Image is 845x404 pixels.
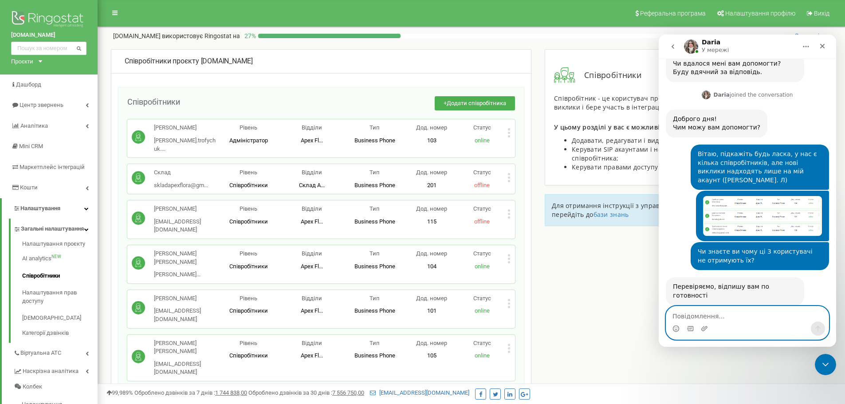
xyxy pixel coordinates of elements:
[416,250,447,257] span: Дод. номер
[22,250,98,267] a: AI analyticsNEW
[302,124,322,131] span: Відділи
[369,205,380,212] span: Тип
[473,205,491,212] span: Статус
[23,383,42,391] span: Колбек
[416,295,447,302] span: Дод. номер
[229,307,268,314] span: Співробітники
[11,57,33,66] div: Проєкти
[11,42,86,55] input: Пошук за номером
[572,136,755,145] span: Додавати, редагувати і видаляти співробітників проєкту;
[369,124,380,131] span: Тип
[473,295,491,302] span: Статус
[474,218,490,225] span: offline
[794,32,827,39] span: Детальніше
[154,169,208,177] p: Склад
[154,294,217,303] p: [PERSON_NAME]
[22,284,98,310] a: Налаштування прав доступу
[475,307,490,314] span: online
[299,182,325,188] span: Склад A...
[215,389,247,396] u: 1 744 838,00
[240,295,257,302] span: Рівень
[369,169,380,176] span: Тип
[554,123,672,131] span: У цьому розділі у вас є можливість:
[240,340,257,346] span: Рівень
[416,124,447,131] span: Дод. номер
[354,307,395,314] span: Business Phone
[11,9,86,31] img: Ringostat logo
[154,124,217,132] p: [PERSON_NAME]
[19,143,43,149] span: Mini CRM
[406,137,457,145] p: 103
[16,81,41,88] span: Дашборд
[354,352,395,359] span: Business Phone
[416,169,447,176] span: Дод. номер
[575,70,641,81] span: Співробітники
[240,169,257,176] span: Рівень
[593,210,629,219] a: бази знань
[406,307,457,315] p: 101
[354,182,395,188] span: Business Phone
[154,271,200,278] span: [PERSON_NAME]...
[20,349,61,357] span: Віртуальна АТС
[13,361,98,379] a: Наскрізна аналітика
[332,389,364,396] u: 7 556 750,00
[475,352,490,359] span: online
[154,360,217,377] p: [EMAIL_ADDRESS][DOMAIN_NAME]
[22,240,98,251] a: Налаштування проєкту
[127,97,180,106] span: Співробітники
[13,343,98,361] a: Віртуальна АТС
[229,137,268,144] span: Адміністратор
[302,169,322,176] span: Відділи
[554,94,759,111] span: Співробітник - це користувач проєкту, який здійснює і приймає виклики і бере участь в інтеграції ...
[416,205,447,212] span: Дод. номер
[302,295,322,302] span: Відділи
[22,267,98,285] a: Співробітники
[154,250,217,266] p: [PERSON_NAME] [PERSON_NAME]
[162,32,240,39] span: використовує Ringostat на
[240,124,257,131] span: Рівень
[474,182,490,188] span: offline
[406,181,457,190] p: 201
[354,137,395,144] span: Business Phone
[154,182,208,188] span: skladapexflora@gm...
[229,182,268,188] span: Співробітники
[229,263,268,270] span: Співробітники
[154,218,217,234] p: [EMAIL_ADDRESS][DOMAIN_NAME]
[154,339,217,356] p: [PERSON_NAME] [PERSON_NAME]
[302,250,322,257] span: Відділи
[154,205,217,213] p: [PERSON_NAME]
[302,205,322,212] span: Відділи
[2,198,98,219] a: Налаштування
[725,10,795,17] span: Налаштування профілю
[11,31,86,39] a: [DOMAIN_NAME]
[301,137,323,144] span: Apex Fl...
[229,352,268,359] span: Співробітники
[113,31,240,40] p: [DOMAIN_NAME]
[473,169,491,176] span: Статус
[240,250,257,257] span: Рівень
[354,218,395,225] span: Business Phone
